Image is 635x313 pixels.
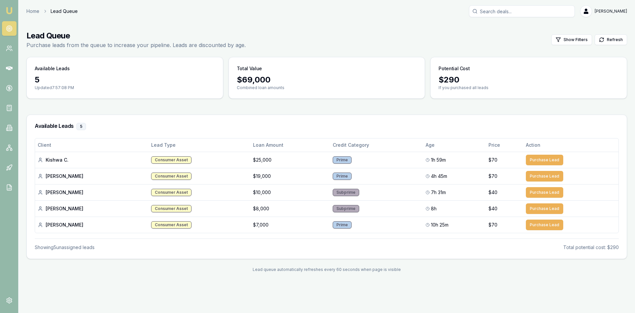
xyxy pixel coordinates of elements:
div: [PERSON_NAME] [38,205,146,212]
div: 5 [35,75,215,85]
img: emu-icon-u.png [5,7,13,15]
div: $ 290 [439,75,619,85]
div: Consumer Asset [151,156,191,164]
div: Showing 5 unassigned lead s [35,244,95,251]
div: Prime [333,221,352,229]
div: [PERSON_NAME] [38,222,146,228]
div: Subprime [333,189,359,196]
p: Updated 7:57:08 PM [35,85,215,90]
div: Kishwa C. [38,157,146,163]
span: 4h 45m [431,173,447,180]
div: Prime [333,173,352,180]
span: $70 [488,157,497,163]
span: 8h [431,205,437,212]
div: [PERSON_NAME] [38,173,146,180]
th: Loan Amount [250,138,330,152]
button: Purchase Lead [526,171,563,182]
p: Combined loan amounts [237,85,417,90]
th: Credit Category [330,138,423,152]
div: Lead queue automatically refreshes every 60 seconds when page is visible [26,267,627,272]
a: Home [26,8,39,15]
div: 5 [76,123,86,130]
h3: Total Value [237,65,262,72]
button: Refresh [595,34,627,45]
button: Show Filters [551,34,592,45]
button: Purchase Lead [526,203,563,214]
th: Lead Type [148,138,250,152]
span: $40 [488,205,497,212]
span: 1h 59m [431,157,446,163]
h3: Available Leads [35,65,70,72]
nav: breadcrumb [26,8,78,15]
div: Consumer Asset [151,189,191,196]
div: [PERSON_NAME] [38,189,146,196]
input: Search deals [469,5,575,17]
h1: Lead Queue [26,30,246,41]
th: Action [523,138,618,152]
span: $40 [488,189,497,196]
td: $10,000 [250,184,330,200]
p: Purchase leads from the queue to increase your pipeline. Leads are discounted by age. [26,41,246,49]
div: $ 69,000 [237,75,417,85]
td: $25,000 [250,152,330,168]
span: 7h 31m [431,189,446,196]
td: $19,000 [250,168,330,184]
th: Client [35,138,148,152]
th: Price [486,138,524,152]
span: $70 [488,222,497,228]
span: $70 [488,173,497,180]
h3: Available Leads [35,123,619,130]
div: Subprime [333,205,359,212]
div: Prime [333,156,352,164]
td: $7,000 [250,217,330,233]
h3: Potential Cost [439,65,470,72]
div: Consumer Asset [151,205,191,212]
button: Purchase Lead [526,220,563,230]
span: [PERSON_NAME] [595,9,627,14]
div: Total potential cost: $290 [563,244,619,251]
span: Lead Queue [51,8,78,15]
p: If you purchased all leads [439,85,619,90]
button: Purchase Lead [526,187,563,198]
td: $8,000 [250,200,330,217]
div: Consumer Asset [151,173,191,180]
span: 10h 25m [431,222,448,228]
th: Age [423,138,486,152]
button: Purchase Lead [526,155,563,165]
div: Consumer Asset [151,221,191,229]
